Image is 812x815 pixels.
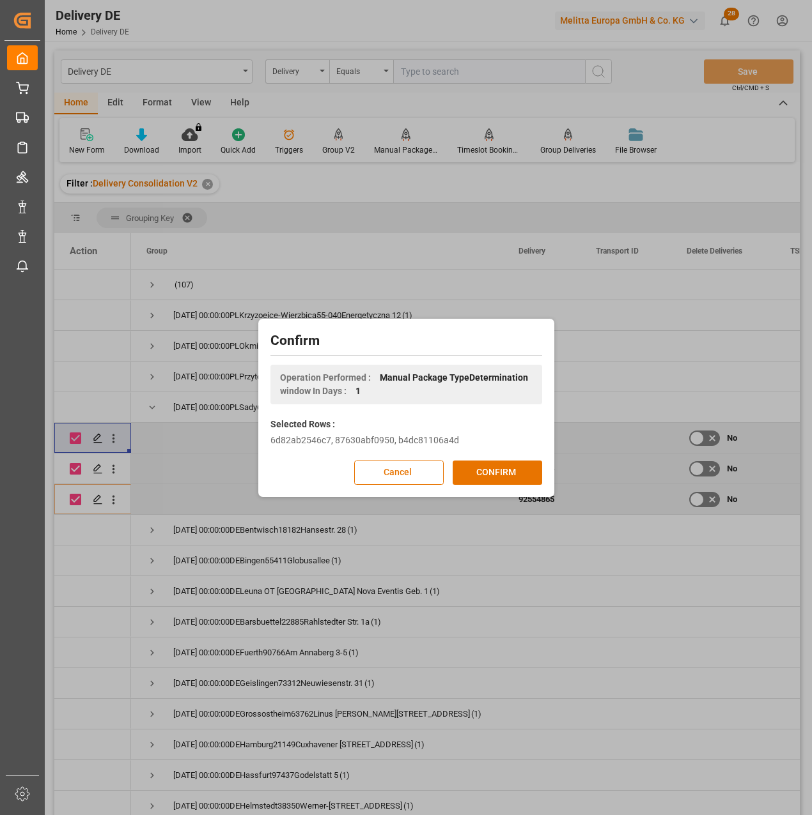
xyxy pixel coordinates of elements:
[280,385,347,398] span: window In Days :
[280,371,371,385] span: Operation Performed :
[354,461,444,485] button: Cancel
[453,461,542,485] button: CONFIRM
[270,331,542,351] h2: Confirm
[270,418,335,431] label: Selected Rows :
[270,434,542,447] div: 6d82ab2546c7, 87630abf0950, b4dc81106a4d
[380,371,528,385] span: Manual Package TypeDetermination
[355,385,361,398] span: 1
